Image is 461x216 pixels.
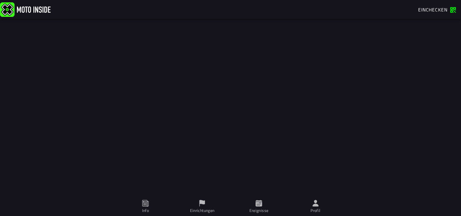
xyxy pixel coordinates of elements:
ion-label: Einrichtungen [190,208,215,214]
ion-label: Info [142,208,149,214]
ion-label: Profil [310,208,320,214]
ion-label: Ereignisse [249,208,269,214]
a: Einchecken [415,4,460,15]
span: Einchecken [418,6,447,13]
